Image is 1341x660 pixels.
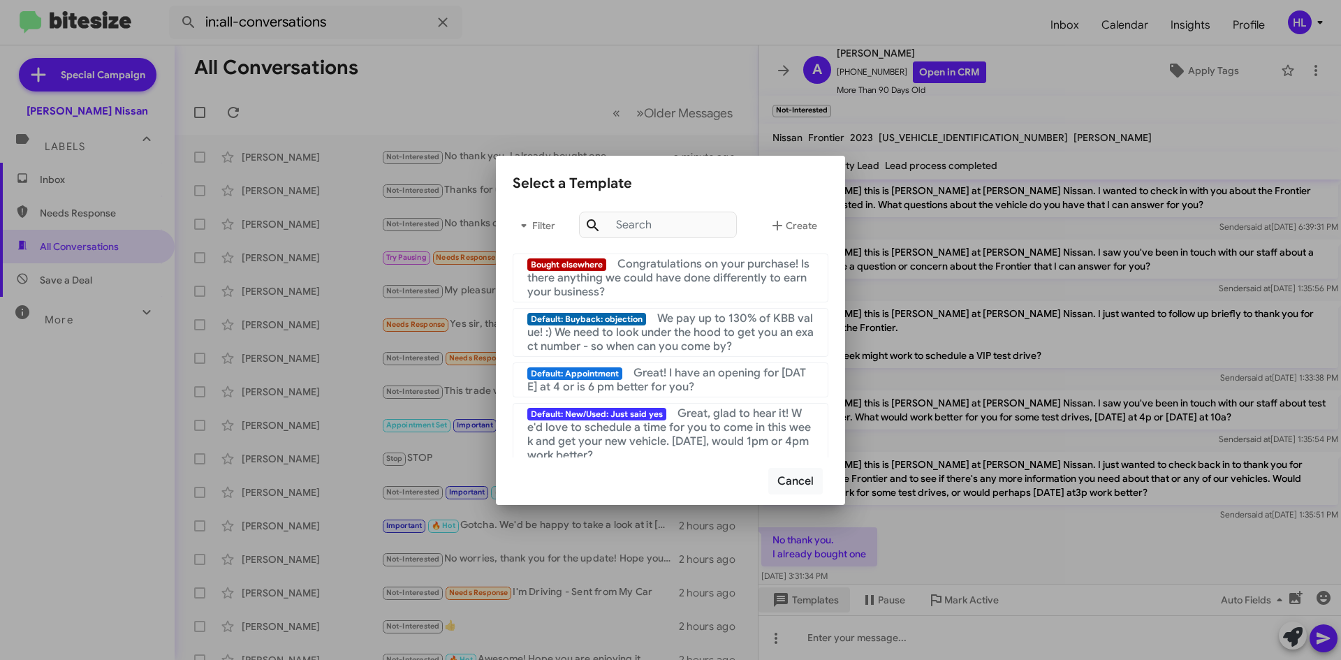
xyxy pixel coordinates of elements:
span: We pay up to 130% of KBB value! :) We need to look under the hood to get you an exact number - so... [527,311,814,353]
span: Default: Appointment [527,367,622,380]
button: Cancel [768,468,823,494]
span: Default: New/Used: Just said yes [527,408,666,420]
span: Great, glad to hear it! We'd love to schedule a time for you to come in this week and get your ne... [527,406,811,462]
input: Search [579,212,737,238]
span: Great! I have an opening for [DATE] at 4 or is 6 pm better for you? [527,366,806,394]
button: Filter [513,209,557,242]
button: Create [758,209,828,242]
span: Filter [513,213,557,238]
div: Select a Template [513,173,828,195]
span: Congratulations on your purchase! Is there anything we could have done differently to earn your b... [527,257,809,299]
span: Default: Buyback: objection [527,313,646,325]
span: Bought elsewhere [527,258,606,271]
span: Create [769,213,817,238]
